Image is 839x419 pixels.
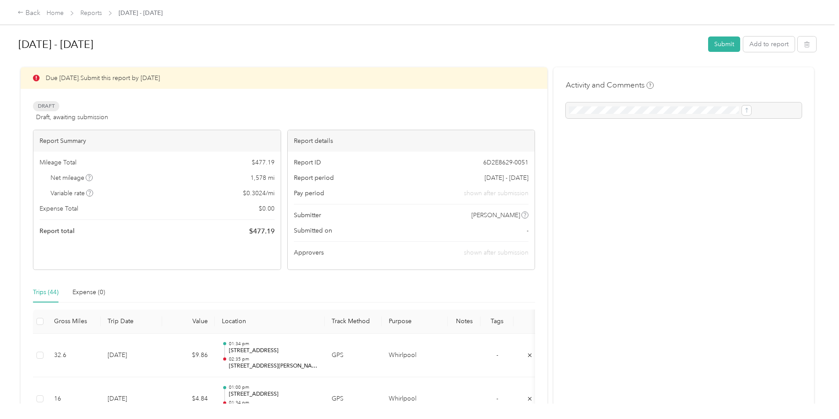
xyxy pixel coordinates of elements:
[215,310,325,334] th: Location
[101,334,162,378] td: [DATE]
[249,226,275,237] span: $ 477.19
[294,226,332,235] span: Submitted on
[51,189,94,198] span: Variable rate
[40,158,76,167] span: Mileage Total
[18,34,702,55] h1: Sep 1 - 30, 2025
[496,351,498,359] span: -
[229,390,318,398] p: [STREET_ADDRESS]
[448,310,481,334] th: Notes
[229,356,318,362] p: 02:35 pm
[471,211,520,220] span: [PERSON_NAME]
[33,130,281,152] div: Report Summary
[527,226,528,235] span: -
[259,204,275,213] span: $ 0.00
[47,334,101,378] td: 32.6
[288,130,535,152] div: Report details
[40,226,75,236] span: Report total
[481,310,514,334] th: Tags
[382,310,448,334] th: Purpose
[229,400,318,406] p: 01:34 pm
[51,173,93,182] span: Net mileage
[47,310,101,334] th: Gross Miles
[325,334,382,378] td: GPS
[496,395,498,402] span: -
[33,288,58,297] div: Trips (44)
[229,384,318,390] p: 01:00 pm
[464,189,528,198] span: shown after submission
[101,310,162,334] th: Trip Date
[485,173,528,182] span: [DATE] - [DATE]
[294,189,324,198] span: Pay period
[80,9,102,17] a: Reports
[294,211,321,220] span: Submitter
[294,173,334,182] span: Report period
[743,36,795,52] button: Add to report
[790,370,839,419] iframe: Everlance-gr Chat Button Frame
[250,173,275,182] span: 1,578 mi
[229,347,318,355] p: [STREET_ADDRESS]
[708,36,740,52] button: Submit
[382,334,448,378] td: Whirlpool
[243,189,275,198] span: $ 0.3024 / mi
[47,9,64,17] a: Home
[325,310,382,334] th: Track Method
[294,248,324,257] span: Approvers
[464,249,528,256] span: shown after submission
[294,158,321,167] span: Report ID
[119,8,163,18] span: [DATE] - [DATE]
[21,67,547,89] div: Due [DATE]. Submit this report by [DATE]
[252,158,275,167] span: $ 477.19
[36,113,108,122] span: Draft, awaiting submission
[483,158,528,167] span: 6D2E8629-0051
[566,80,654,91] h4: Activity and Comments
[18,8,40,18] div: Back
[33,101,59,111] span: Draft
[40,204,78,213] span: Expense Total
[229,341,318,347] p: 01:34 pm
[72,288,105,297] div: Expense (0)
[162,310,215,334] th: Value
[162,334,215,378] td: $9.86
[229,362,318,370] p: [STREET_ADDRESS][PERSON_NAME]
